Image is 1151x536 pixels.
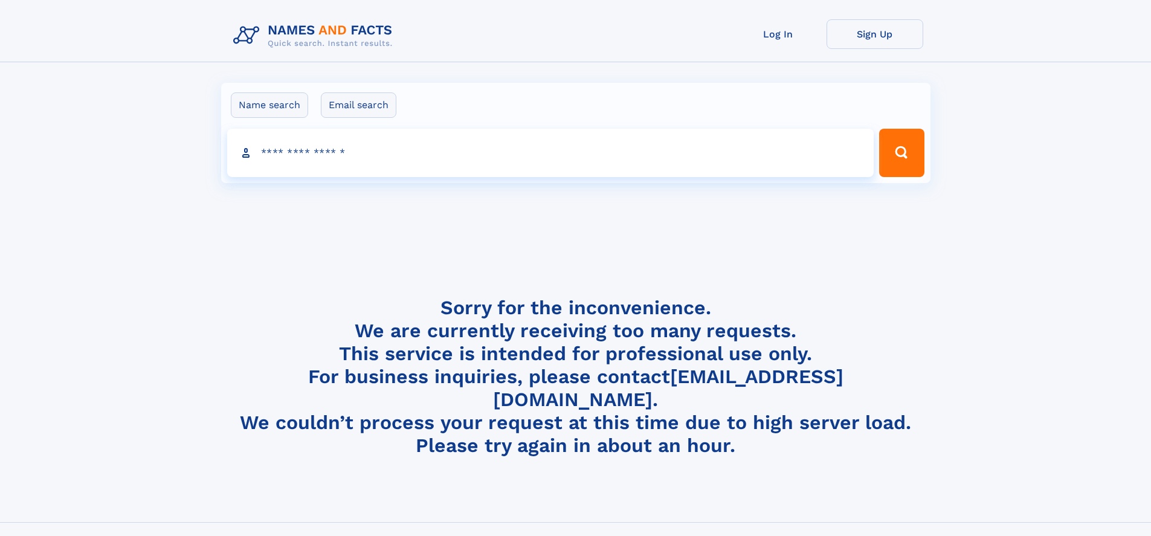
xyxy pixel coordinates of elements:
[228,19,402,52] img: Logo Names and Facts
[879,129,924,177] button: Search Button
[827,19,923,49] a: Sign Up
[493,365,843,411] a: [EMAIL_ADDRESS][DOMAIN_NAME]
[321,92,396,118] label: Email search
[227,129,874,177] input: search input
[231,92,308,118] label: Name search
[228,296,923,457] h4: Sorry for the inconvenience. We are currently receiving too many requests. This service is intend...
[730,19,827,49] a: Log In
